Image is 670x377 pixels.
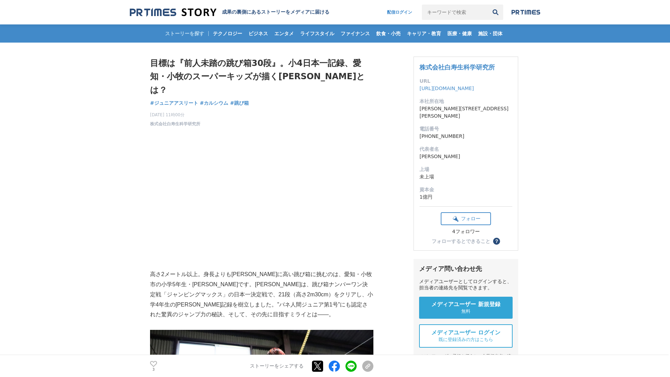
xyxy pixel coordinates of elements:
a: キャリア・教育 [404,24,444,43]
span: ？ [494,239,499,244]
a: メディアユーザー 新規登録 無料 [419,297,513,319]
div: メディア問い合わせ先 [419,265,513,273]
span: 施設・団体 [475,30,505,37]
a: 成果の裏側にあるストーリーをメディアに届ける 成果の裏側にあるストーリーをメディアに届ける [130,8,329,17]
div: フォローするとできること [432,239,490,244]
a: 施設・団体 [475,24,505,43]
p: 高さ2メートル以上。身長よりも[PERSON_NAME]に高い跳び箱に挑むのは、愛知・小牧市の小学5年生・[PERSON_NAME]です。[PERSON_NAME]は、跳び箱ナンバーワン決定戦「... [150,269,373,320]
span: 飲食・小売 [373,30,403,37]
a: #跳び箱 [230,99,249,107]
button: 検索 [488,5,503,20]
a: 医療・健康 [445,24,475,43]
dt: 電話番号 [419,125,512,133]
span: ライフスタイル [297,30,337,37]
dd: [PERSON_NAME][STREET_ADDRESS][PERSON_NAME] [419,105,512,120]
div: 4フォロワー [441,229,491,235]
span: #跳び箱 [230,100,249,106]
span: #ジュニアアスリート [150,100,198,106]
p: 3 [150,368,157,371]
span: ビジネス [246,30,271,37]
div: メディアユーザーとしてログインすると、担当者の連絡先を閲覧できます。 [419,279,513,291]
dt: URL [419,77,512,85]
a: メディアユーザー ログイン 既に登録済みの方はこちら [419,324,513,348]
span: [DATE] 11時00分 [150,112,200,118]
p: ストーリーをシェアする [250,363,304,369]
h1: 目標は『前人未踏の跳び箱30段』。小4日本一記録、愛知・小牧のスーパーキッズが描く[PERSON_NAME]とは？ [150,57,373,97]
span: 無料 [461,308,470,315]
span: 既に登録済みの方はこちら [439,337,493,343]
a: ファイナンス [338,24,373,43]
span: メディアユーザー ログイン [431,329,500,337]
a: ライフスタイル [297,24,337,43]
a: 株式会社白寿生科学研究所 [150,121,200,127]
a: #カルシウム [200,99,229,107]
a: テクノロジー [210,24,245,43]
img: 成果の裏側にあるストーリーをメディアに届ける [130,8,216,17]
span: キャリア・教育 [404,30,444,37]
dt: 資本金 [419,186,512,193]
a: 株式会社白寿生科学研究所 [419,64,495,71]
dd: 未上場 [419,173,512,180]
a: 飲食・小売 [373,24,403,43]
dd: [PHONE_NUMBER] [419,133,512,140]
input: キーワードで検索 [422,5,488,20]
dt: 代表者名 [419,146,512,153]
span: エンタメ [271,30,297,37]
button: ？ [493,238,500,245]
img: prtimes [512,9,540,15]
span: メディアユーザー 新規登録 [431,301,500,308]
a: #ジュニアアスリート [150,99,198,107]
dt: 上場 [419,166,512,173]
a: エンタメ [271,24,297,43]
button: フォロー [441,212,491,225]
dd: 1億円 [419,193,512,201]
a: 配信ログイン [380,5,419,20]
span: ファイナンス [338,30,373,37]
a: [URL][DOMAIN_NAME] [419,86,474,91]
dd: [PERSON_NAME] [419,153,512,160]
a: ビジネス [246,24,271,43]
span: #カルシウム [200,100,229,106]
h2: 成果の裏側にあるストーリーをメディアに届ける [222,9,329,15]
dt: 本社所在地 [419,98,512,105]
span: テクノロジー [210,30,245,37]
span: 医療・健康 [445,30,475,37]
